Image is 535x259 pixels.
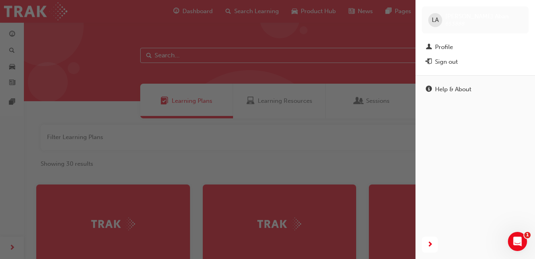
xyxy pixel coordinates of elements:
[427,240,433,250] span: next-icon
[524,232,531,238] span: 1
[422,55,529,69] button: Sign out
[445,20,464,27] span: 653888
[435,43,453,52] div: Profile
[435,85,471,94] div: Help & About
[426,59,432,66] span: exit-icon
[422,40,529,55] a: Profile
[426,86,432,93] span: info-icon
[445,13,509,20] span: [PERSON_NAME] Aban
[508,232,527,251] iframe: Intercom live chat
[426,44,432,51] span: man-icon
[422,82,529,97] a: Help & About
[435,57,458,67] div: Sign out
[432,16,439,25] span: LA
